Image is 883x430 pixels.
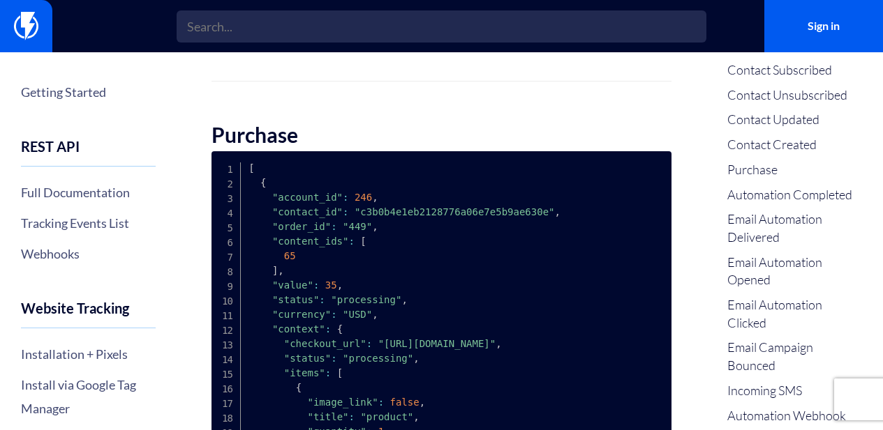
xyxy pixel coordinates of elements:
[343,309,372,320] span: "USD"
[727,186,862,204] a: Automation Completed
[278,265,283,276] span: ,
[727,339,862,374] a: Email Campaign Bounced
[355,192,372,203] span: 246
[325,367,331,378] span: :
[272,279,313,291] span: "value"
[272,221,331,232] span: "order_id"
[349,411,355,422] span: :
[260,177,266,188] span: {
[284,338,366,349] span: "checkout_url"
[360,411,413,422] span: "product"
[331,309,336,320] span: :
[272,192,343,203] span: "account_id"
[727,296,862,332] a: Email Automation Clicked
[343,206,348,217] span: :
[727,61,862,79] a: Contact Subscribed
[642,161,660,170] span: Copy
[272,294,319,305] span: "status"
[413,411,419,422] span: ,
[413,353,419,364] span: ,
[343,221,372,232] span: "449"
[496,338,501,349] span: ,
[337,367,343,378] span: [
[390,397,420,408] span: false
[331,294,401,305] span: "processing"
[272,236,349,247] span: "content_ids"
[177,10,706,43] input: Search...
[331,221,336,232] span: :
[420,397,425,408] span: ,
[727,407,862,425] a: Automation Webhook
[284,353,331,364] span: "status"
[21,211,156,235] a: Tracking Events List
[296,382,302,393] span: {
[727,210,862,246] a: Email Automation Delivered
[21,242,156,266] a: Webhooks
[21,80,156,104] a: Getting Started
[639,161,665,170] button: Copy
[366,338,372,349] span: :
[337,279,343,291] span: ,
[21,139,156,167] h4: REST API
[401,294,407,305] span: ,
[307,411,348,422] span: "title"
[337,323,343,335] span: {
[284,250,296,261] span: 65
[348,236,354,247] span: :
[21,300,156,328] h4: Website Tracking
[313,279,319,291] span: :
[727,161,862,179] a: Purchase
[331,353,336,364] span: :
[272,265,278,276] span: ]
[727,111,862,129] a: Contact Updated
[284,367,325,378] span: "items"
[272,323,325,335] span: "context"
[727,86,862,105] a: Contact Unsubscribed
[248,162,254,174] span: [
[727,136,862,154] a: Contact Created
[343,192,348,203] span: :
[378,338,496,349] span: "[URL][DOMAIN_NAME]"
[727,254,862,289] a: Email Automation Opened
[343,353,413,364] span: "processing"
[355,206,555,217] span: "c3b0b4e1eb2128776a06e7e5b9ae630e"
[372,309,378,320] span: ,
[325,279,337,291] span: 35
[372,192,378,203] span: ,
[21,373,156,420] a: Install via Google Tag Manager
[378,397,384,408] span: :
[595,161,639,170] span: JavaScript
[212,122,298,147] strong: Purchase
[372,221,378,232] span: ,
[272,206,343,217] span: "contact_id"
[555,206,561,217] span: ,
[21,181,156,204] a: Full Documentation
[21,342,156,366] a: Installation + Pixels
[727,382,862,400] a: Incoming SMS
[325,323,331,335] span: :
[360,236,366,247] span: [
[307,397,378,408] span: "image_link"
[319,294,325,305] span: :
[272,309,331,320] span: "currency"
